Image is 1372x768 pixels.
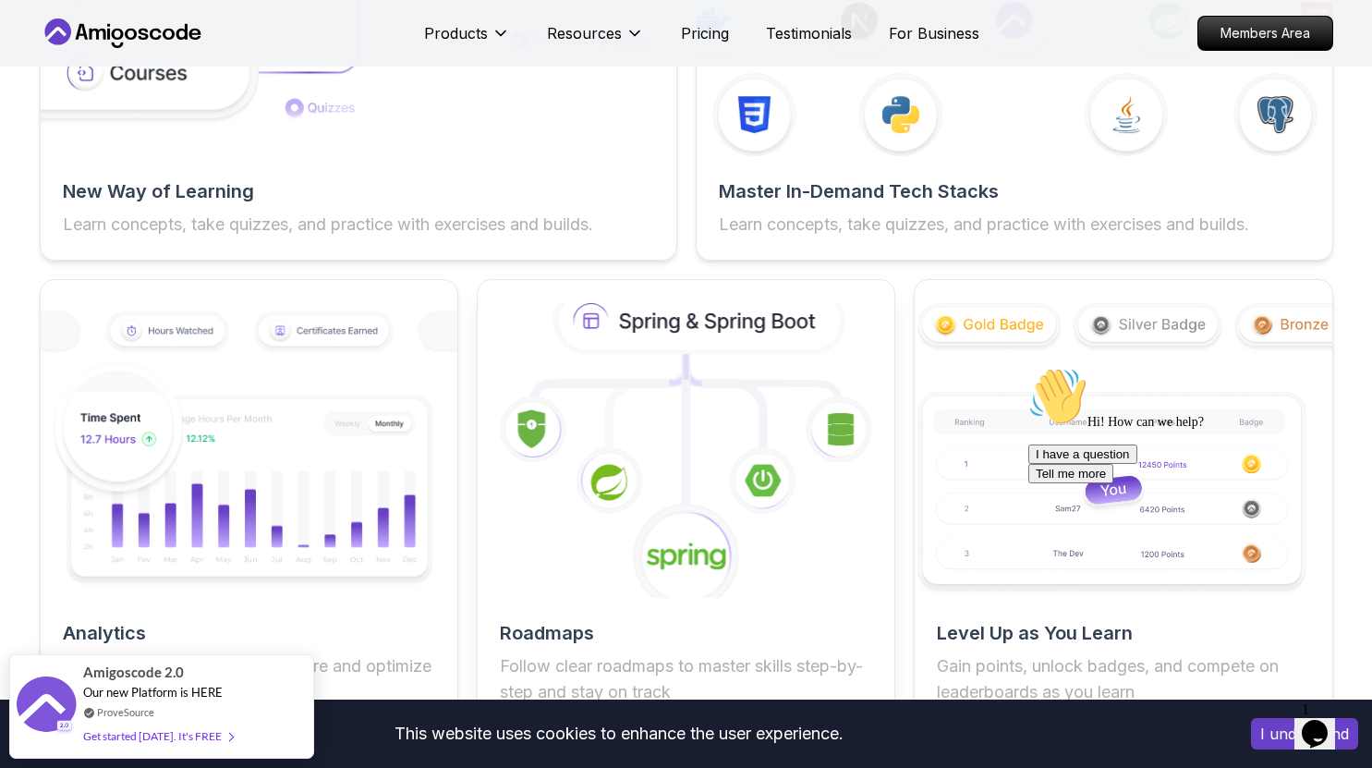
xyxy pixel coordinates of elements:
button: Products [424,22,510,59]
span: Our new Platform is HERE [83,685,223,700]
a: Testimonials [766,22,852,44]
p: Gain points, unlock badges, and compete on leaderboards as you learn [937,653,1309,705]
p: Resources [547,22,622,44]
img: provesource social proof notification image [17,677,77,737]
button: I have a question [7,85,116,104]
iframe: chat widget [1294,694,1354,750]
h2: Master In-Demand Tech Stacks [719,178,1310,204]
span: Hi! How can we help? [7,55,183,69]
a: For Business [889,22,979,44]
div: 👋Hi! How can we help?I have a questionTell me more [7,7,340,124]
span: Amigoscode 2.0 [83,662,184,683]
a: Pricing [681,22,729,44]
button: Resources [547,22,644,59]
div: Get started [DATE]. It's FREE [83,725,233,747]
p: Learn concepts, take quizzes, and practice with exercises and builds. [719,212,1310,238]
img: features img [41,311,457,590]
h2: Level Up as You Learn [937,620,1309,646]
img: features img [915,302,1331,597]
div: This website uses cookies to enhance the user experience. [14,713,1223,754]
p: Learn concepts, take quizzes, and practice with exercises and builds. [63,212,654,238]
button: Tell me more [7,104,92,124]
p: Members Area [1198,17,1332,50]
h2: Roadmaps [500,620,872,646]
a: ProveSource [97,704,154,720]
p: Products [424,22,488,44]
iframe: chat widget [1021,360,1354,685]
img: :wave: [7,7,67,67]
a: Members Area [1197,16,1333,51]
p: Follow clear roadmaps to master skills step-by-step and stay on track [500,653,872,705]
h2: New Way of Learning [63,178,654,204]
h2: Analytics [63,620,435,646]
button: Accept cookies [1251,718,1358,750]
p: View detailed analytics to measure and optimize your learning journey. [63,653,435,705]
